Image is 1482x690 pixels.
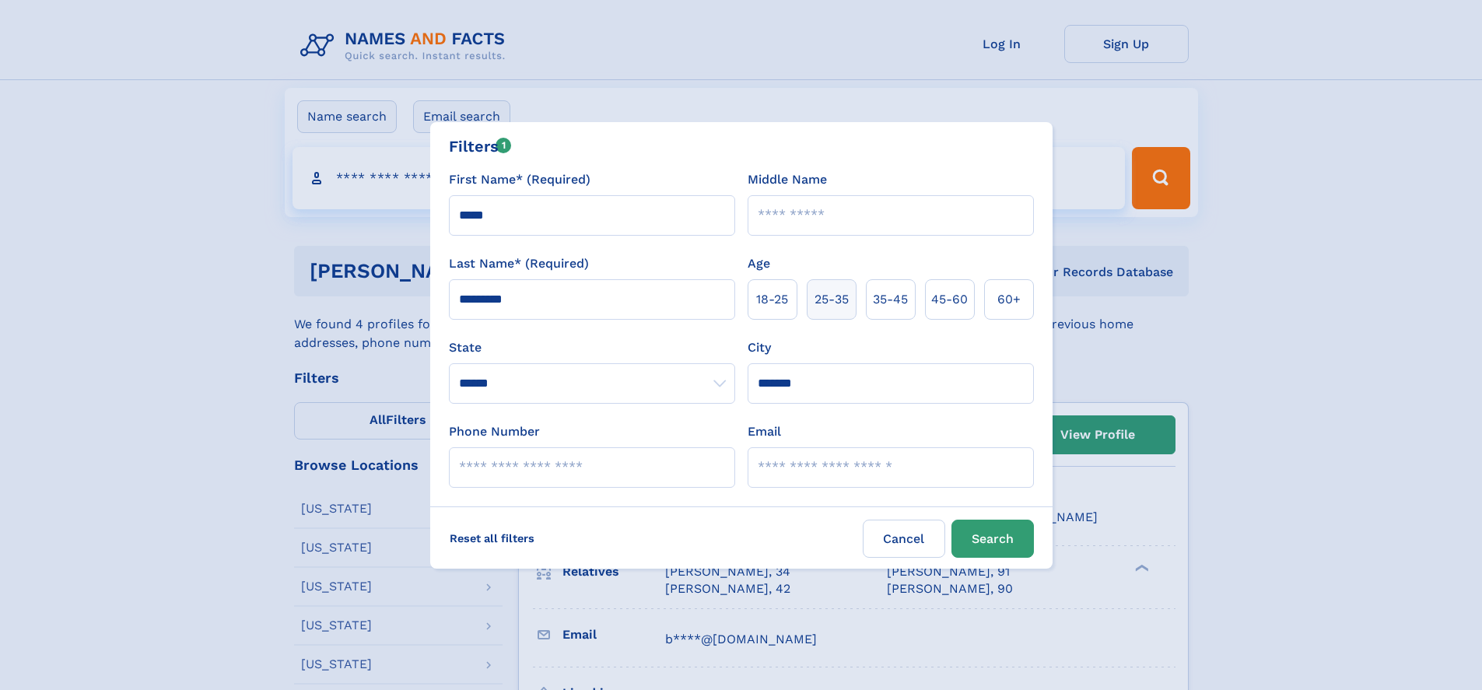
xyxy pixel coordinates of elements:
[931,290,968,309] span: 45‑60
[951,520,1034,558] button: Search
[756,290,788,309] span: 18‑25
[748,422,781,441] label: Email
[449,254,589,273] label: Last Name* (Required)
[815,290,849,309] span: 25‑35
[449,338,735,357] label: State
[748,254,770,273] label: Age
[997,290,1021,309] span: 60+
[748,338,771,357] label: City
[863,520,945,558] label: Cancel
[449,422,540,441] label: Phone Number
[449,135,512,158] div: Filters
[449,170,590,189] label: First Name* (Required)
[440,520,545,557] label: Reset all filters
[748,170,827,189] label: Middle Name
[873,290,908,309] span: 35‑45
